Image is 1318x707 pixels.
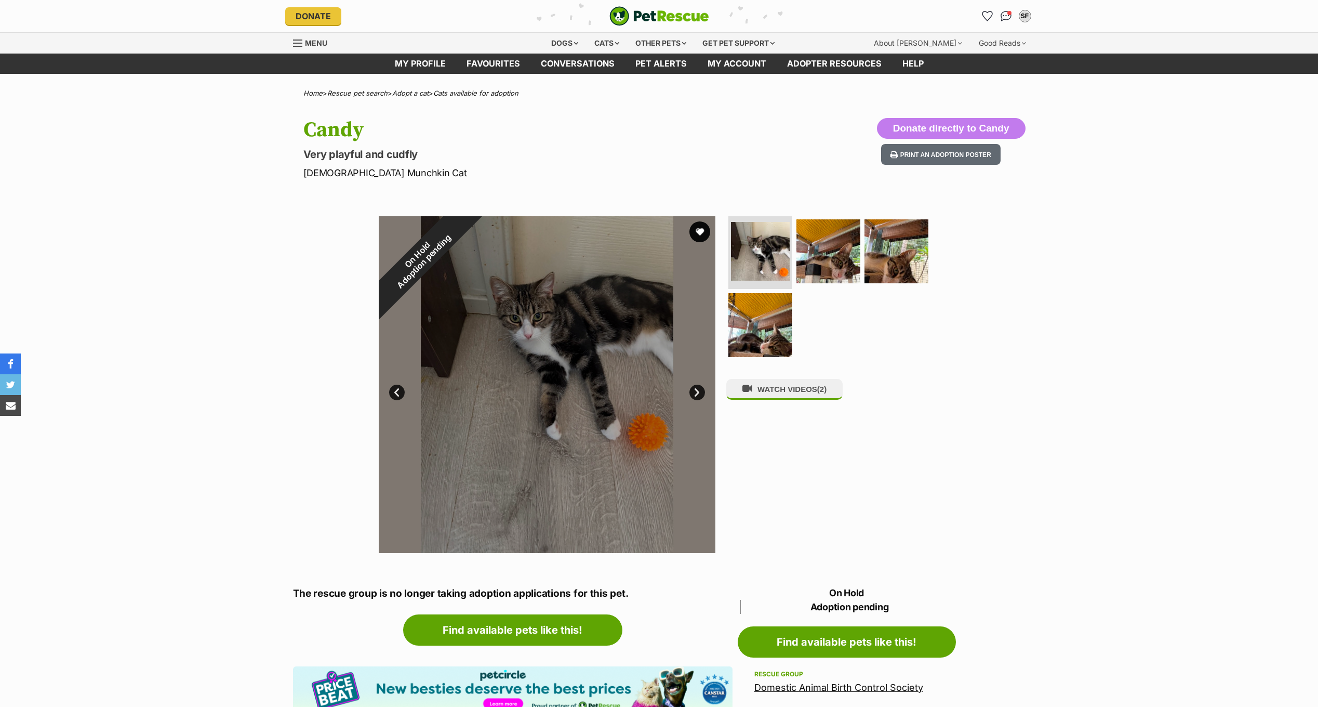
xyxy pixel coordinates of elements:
a: Menu [293,33,335,51]
img: Photo of Candy [796,219,860,283]
div: Get pet support [695,33,782,54]
a: Donate [285,7,341,25]
button: Print an adoption poster [881,144,1001,165]
a: PetRescue [609,6,709,26]
button: favourite [689,221,710,242]
a: Adopter resources [777,54,892,74]
a: Prev [389,385,405,400]
ul: Account quick links [979,8,1033,24]
a: Domestic Animal Birth Control Society [754,682,923,693]
a: Help [892,54,934,74]
img: chat-41dd97257d64d25036548639549fe6c8038ab92f7586957e7f3b1b290dea8141.svg [1001,11,1011,21]
img: logo-cat-932fe2b9b8326f06289b0f2fb663e598f794de774fb13d1741a6617ecf9a85b4.svg [609,6,709,26]
div: SF [1020,11,1030,21]
a: My profile [384,54,456,74]
a: Rescue pet search [327,89,388,97]
div: Cats [587,33,627,54]
a: Favourites [456,54,530,74]
img: Photo of Candy [731,222,790,281]
a: Pet alerts [625,54,697,74]
a: Next [689,385,705,400]
a: Adopt a cat [392,89,429,97]
button: WATCH VIDEOS(2) [726,379,843,399]
a: Find available pets like this! [403,614,622,646]
a: Conversations [998,8,1015,24]
a: conversations [530,54,625,74]
img: Photo of Candy [728,293,792,357]
p: Very playful and cudfly [303,147,743,162]
span: (2) [817,385,827,394]
button: My account [1017,8,1033,24]
a: Favourites [979,8,996,24]
div: Other pets [628,33,694,54]
span: Adoption pending [740,600,956,614]
a: Cats available for adoption [433,89,518,97]
a: My account [697,54,777,74]
div: Rescue group [754,670,939,678]
img: Photo of Candy [864,219,928,283]
div: On Hold [351,189,489,328]
a: Home [303,89,323,97]
div: > > > [277,89,1041,97]
a: Find available pets like this! [738,626,956,658]
span: Adoption pending [391,229,457,295]
div: Dogs [544,33,585,54]
button: Donate directly to Candy [877,118,1026,139]
p: [DEMOGRAPHIC_DATA] Munchkin Cat [303,166,743,180]
p: The rescue group is no longer taking adoption applications for this pet. [293,586,733,601]
div: Good Reads [971,33,1033,54]
h1: Candy [303,118,743,142]
p: On Hold [738,586,956,614]
span: Menu [305,38,327,47]
div: About [PERSON_NAME] [867,33,969,54]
